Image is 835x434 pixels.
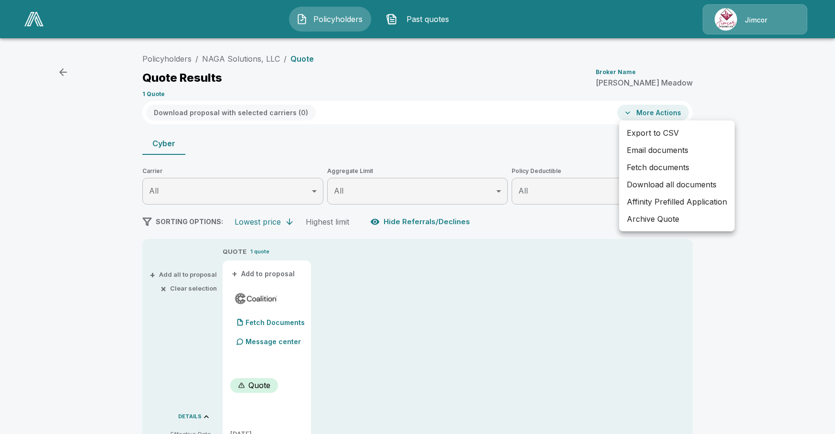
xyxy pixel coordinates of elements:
[619,159,735,176] li: Fetch documents
[619,176,735,193] li: Download all documents
[619,210,735,228] li: Archive Quote
[619,124,735,141] li: Export to CSV
[619,193,735,210] li: Affinity Prefilled Application
[619,141,735,159] li: Email documents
